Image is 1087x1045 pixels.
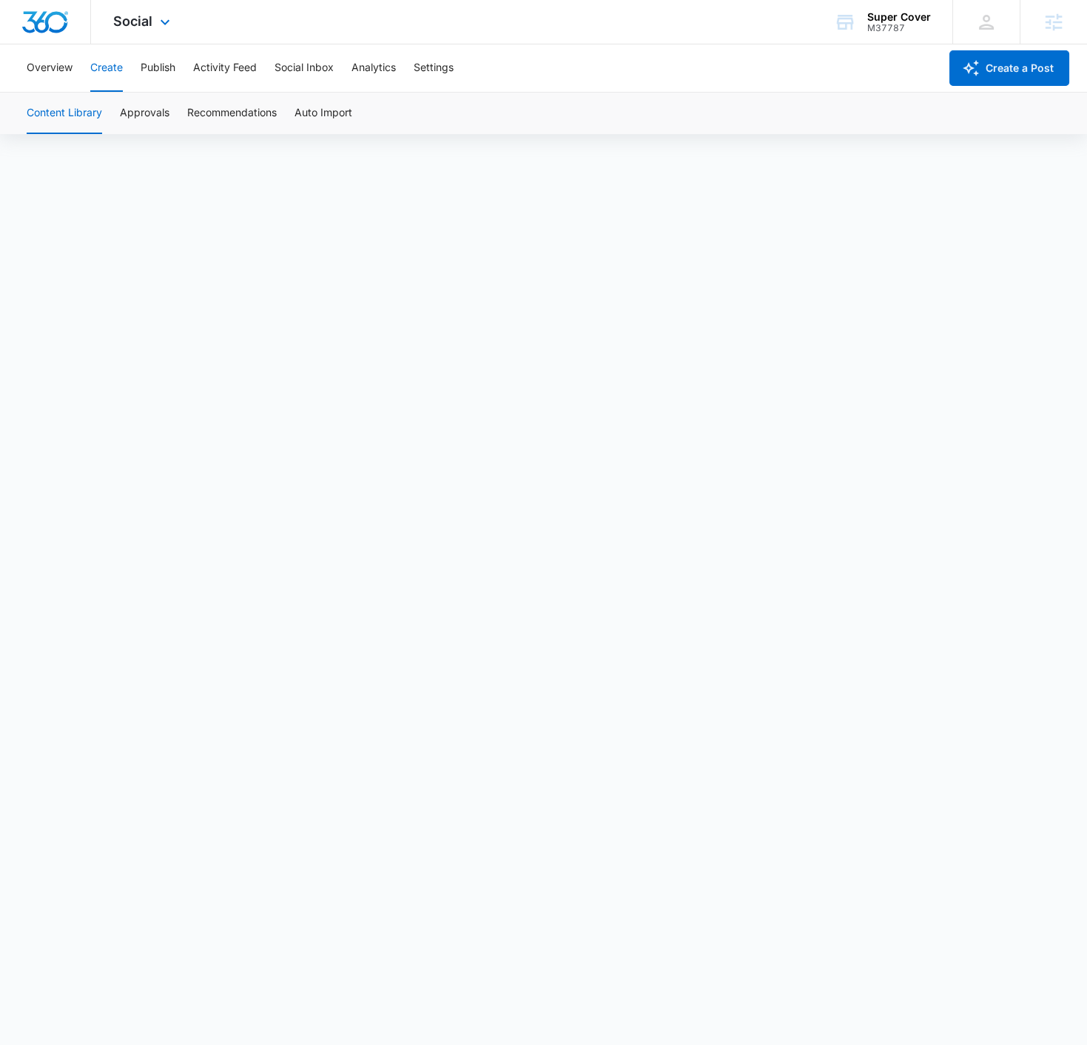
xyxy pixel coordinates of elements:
button: Approvals [120,93,169,134]
button: Activity Feed [193,44,257,92]
button: Create a Post [949,50,1069,86]
button: Settings [414,44,454,92]
button: Recommendations [187,93,277,134]
button: Overview [27,44,73,92]
button: Social Inbox [275,44,334,92]
span: Social [113,13,152,29]
button: Auto Import [295,93,352,134]
div: account name [867,11,931,23]
button: Content Library [27,93,102,134]
button: Publish [141,44,175,92]
div: account id [867,23,931,33]
button: Create [90,44,123,92]
button: Analytics [351,44,396,92]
